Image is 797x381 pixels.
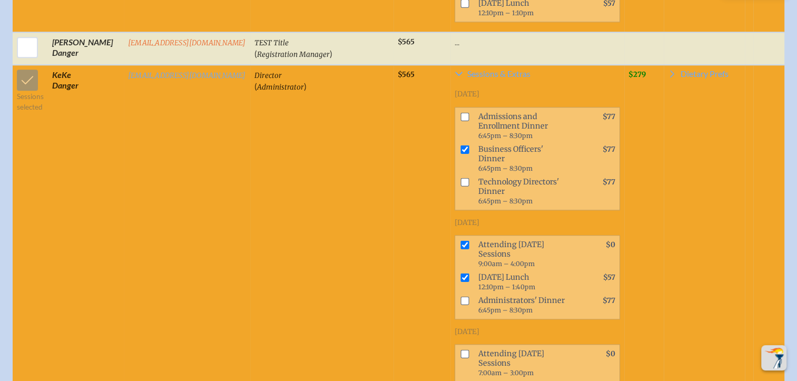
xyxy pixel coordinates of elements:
span: 7:00am – 3:00pm [478,369,534,377]
span: Registration Manager [257,50,330,59]
span: Admissions and Enrollment Dinner [474,110,573,142]
span: 6:45pm – 8:30pm [478,164,533,172]
a: [EMAIL_ADDRESS][DOMAIN_NAME] [128,38,246,47]
span: [DATE] [455,90,479,99]
span: Technology Directors' Dinner [474,175,573,208]
span: $279 [628,70,646,79]
span: $77 [603,112,615,121]
span: 6:45pm – 8:30pm [478,132,533,140]
span: 12:10pm – 1:40pm [478,283,535,291]
img: To the top [763,347,784,368]
span: $77 [603,145,615,154]
span: $565 [398,37,415,46]
button: Scroll Top [761,345,786,370]
span: ( [254,81,257,91]
p: ... [455,37,620,47]
span: 6:45pm – 8:30pm [478,306,533,314]
span: Attending [DATE] Sessions [474,347,573,379]
span: [DATE] Lunch [474,270,573,294]
span: ) [304,81,307,91]
span: ( [254,48,257,58]
span: $0 [606,240,615,249]
span: [DATE] [455,327,479,336]
td: [PERSON_NAME] Danger [48,32,124,65]
span: $77 [603,296,615,305]
span: 12:10pm – 1:10pm [478,9,534,17]
span: Sessions & Extras [467,70,530,78]
span: ) [330,48,332,58]
span: $77 [603,178,615,187]
a: Sessions & Extras [455,70,620,82]
span: Dietary Prefs [681,70,729,78]
span: $0 [606,349,615,358]
span: [DATE] [455,218,479,227]
a: [EMAIL_ADDRESS][DOMAIN_NAME] [128,71,246,80]
span: 6:45pm – 8:30pm [478,197,533,205]
span: Administrators' Dinner [474,294,573,317]
span: Administrator [257,83,304,92]
span: Attending [DATE] Sessions [474,238,573,270]
a: Dietary Prefs [668,70,729,82]
span: $565 [398,70,415,79]
span: Director [254,71,282,80]
span: $57 [603,273,615,282]
span: Business Officers' Dinner [474,142,573,175]
span: TEST Title [254,38,289,47]
span: 9:00am – 4:00pm [478,260,535,268]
